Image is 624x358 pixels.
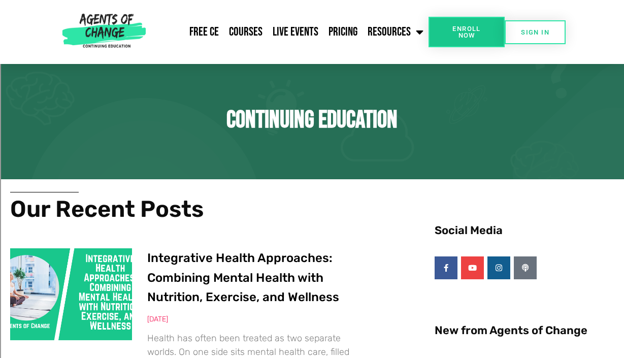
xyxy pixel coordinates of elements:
span: SIGN IN [521,29,549,36]
a: SIGN IN [505,20,566,44]
nav: Menu [150,19,429,45]
a: Pricing [323,19,363,45]
a: Free CE [184,19,224,45]
a: Courses [224,19,268,45]
a: Resources [363,19,429,45]
a: Live Events [268,19,323,45]
span: Enroll Now [445,25,488,39]
a: Enroll Now [429,17,505,47]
